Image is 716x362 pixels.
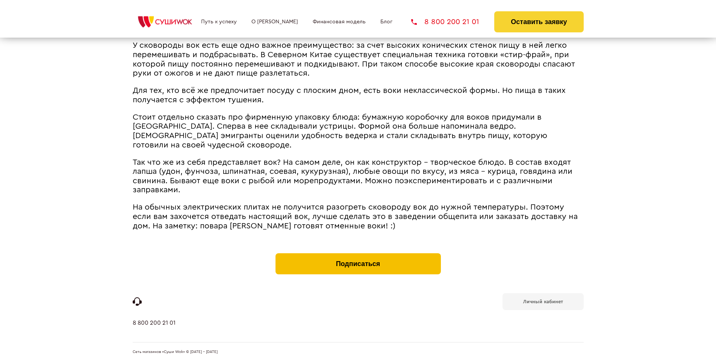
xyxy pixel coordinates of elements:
a: Блог [380,19,392,25]
a: Путь к успеху [201,19,237,25]
a: 8 800 200 21 01 [133,319,176,342]
span: 8 800 200 21 01 [424,18,479,26]
button: Подписаться [276,253,441,274]
a: О [PERSON_NAME] [251,19,298,25]
span: Стоит отдельно сказать про фирменную упаковку блюда: бумажную коробочку для воков придумали в [GE... [133,113,547,149]
button: Оставить заявку [494,11,583,32]
b: Личный кабинет [523,299,563,304]
span: У сковороды вок есть еще одно важное преимущество: за счет высоких конических стенок пищу в ней л... [133,41,575,77]
a: Финансовая модель [313,19,366,25]
span: На обычных электрических плитах не получится разогреть сковороду вок до нужной температуры. Поэто... [133,203,578,230]
span: Так что же из себя представляет вок? На самом деле, он как конструктор – творческое блюдо. В сост... [133,158,572,194]
span: Сеть магазинов «Суши Wok» © [DATE] - [DATE] [133,350,218,354]
a: 8 800 200 21 01 [411,18,479,26]
a: Личный кабинет [503,293,584,310]
span: Для тех, кто всё же предпочитает посуду с плоским дном, есть воки неклассической формы. Но пища в... [133,87,566,104]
